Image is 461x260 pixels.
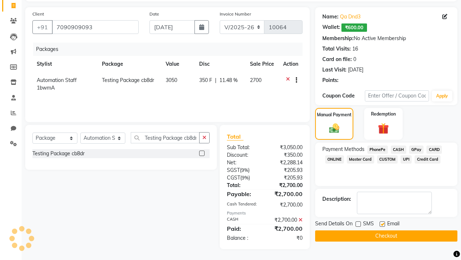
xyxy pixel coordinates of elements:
[352,45,358,53] div: 16
[215,77,216,84] span: |
[221,216,265,224] div: CASH
[265,166,308,174] div: ₹205.93
[265,159,308,166] div: ₹2,288.14
[33,43,308,56] div: Packages
[322,66,346,74] div: Last Visit:
[221,174,265,182] div: ( )
[37,77,77,91] span: Automation Staff 1bwmA
[400,155,412,164] span: UPI
[265,224,308,233] div: ₹2,700.00
[341,23,367,32] span: ₹600.00
[221,182,265,189] div: Total:
[219,77,238,84] span: 11.48 %
[322,195,351,203] div: Description:
[322,45,351,53] div: Total Visits:
[221,159,265,166] div: Net:
[265,201,308,209] div: ₹2,700.00
[242,175,249,181] span: 9%
[221,190,265,198] div: Payable:
[322,92,365,100] div: Coupon Code
[409,146,424,154] span: GPay
[32,150,85,157] div: Testing Package cb8dr
[265,234,308,242] div: ₹0
[322,77,339,84] div: Points:
[387,220,399,229] span: Email
[227,167,240,173] span: SGST
[317,112,352,118] label: Manual Payment
[322,56,352,63] div: Card on file:
[322,23,340,32] div: Wallet:
[102,77,154,83] span: Testing Package cb8dr
[377,155,398,164] span: CUSTOM
[227,133,243,140] span: Total
[375,122,393,135] img: _gift.svg
[220,11,251,17] label: Invoice Number
[322,146,364,153] span: Payment Methods
[340,13,361,21] a: Qa Dnd3
[221,151,265,159] div: Discount:
[221,201,265,209] div: Cash Tendered:
[265,190,308,198] div: ₹2,700.00
[322,13,339,21] div: Name:
[161,56,195,72] th: Value
[265,182,308,189] div: ₹2,700.00
[432,91,452,101] button: Apply
[246,56,279,72] th: Sale Price
[166,77,177,83] span: 3050
[265,151,308,159] div: ₹350.00
[426,146,442,154] span: CARD
[199,77,212,84] span: 350 F
[52,20,139,34] input: Search by Name/Mobile/Email/Code
[315,220,353,229] span: Send Details On
[353,56,356,63] div: 0
[265,216,308,224] div: ₹2,700.00
[322,35,354,42] div: Membership:
[221,166,265,174] div: ( )
[371,111,396,117] label: Redemption
[241,167,248,173] span: 9%
[279,56,303,72] th: Action
[415,155,440,164] span: Credit Card
[365,90,429,101] input: Enter Offer / Coupon Code
[32,20,53,34] button: +91
[98,56,162,72] th: Package
[348,66,363,74] div: [DATE]
[325,155,344,164] span: ONLINE
[221,224,265,233] div: Paid:
[131,132,200,143] input: Search
[32,11,44,17] label: Client
[221,144,265,151] div: Sub Total:
[322,35,450,42] div: No Active Membership
[149,11,159,17] label: Date
[32,56,98,72] th: Stylist
[265,144,308,151] div: ₹3,050.00
[391,146,406,154] span: CASH
[363,220,374,229] span: SMS
[195,56,246,72] th: Disc
[250,77,261,83] span: 2700
[315,230,457,242] button: Checkout
[227,210,303,216] div: Payments
[367,146,388,154] span: PhonePe
[326,122,343,134] img: _cash.svg
[221,234,265,242] div: Balance :
[265,174,308,182] div: ₹205.93
[227,174,240,181] span: CGST
[347,155,374,164] span: Master Card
